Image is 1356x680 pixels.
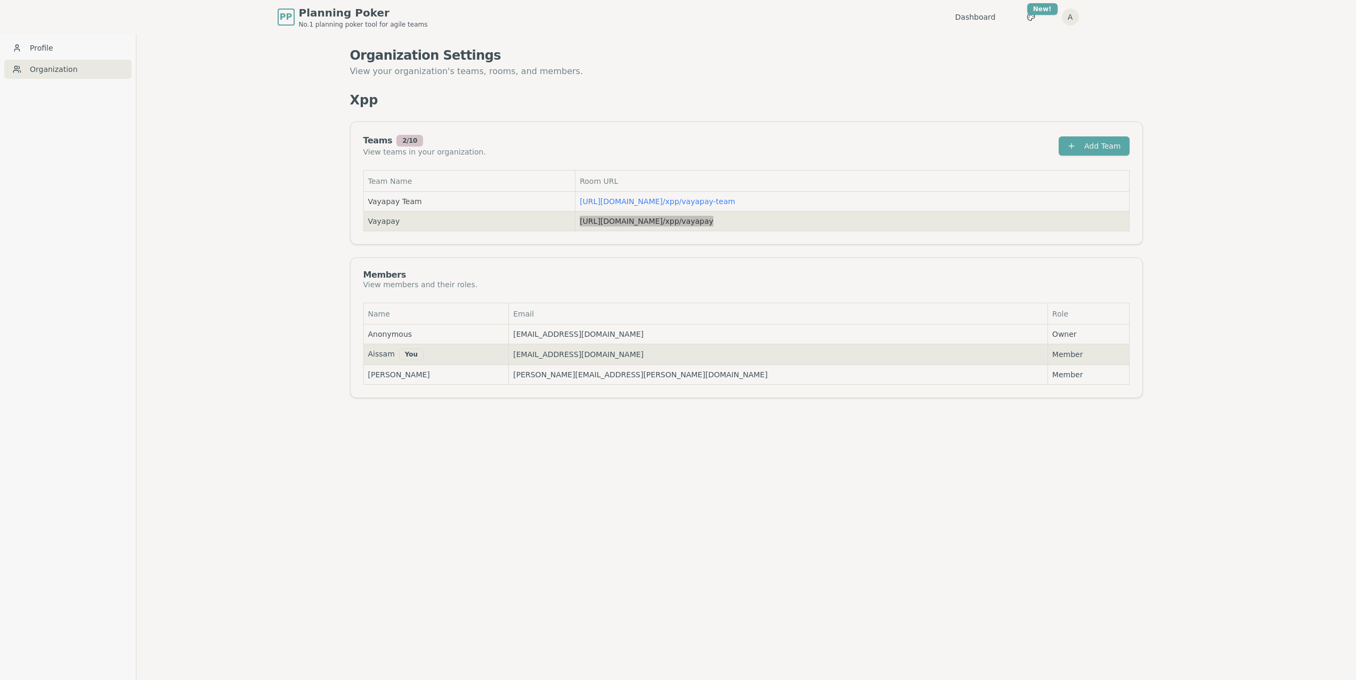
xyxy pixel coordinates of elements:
[299,20,428,29] span: No.1 planning poker tool for agile teams
[509,344,1048,365] td: [EMAIL_ADDRESS][DOMAIN_NAME]
[1048,303,1129,325] th: Role
[350,92,378,109] p: Xpp
[363,365,509,385] td: [PERSON_NAME]
[4,38,132,58] a: Profile
[280,11,292,23] span: PP
[363,279,478,290] div: View members and their roles.
[955,12,996,22] a: Dashboard
[363,171,575,192] th: Team Name
[363,303,509,325] th: Name
[399,349,424,360] div: You
[1052,349,1125,360] span: Member
[1027,3,1058,15] div: New!
[580,217,713,225] a: [URL][DOMAIN_NAME]/xpp/vayapay
[4,60,132,79] a: Organization
[363,344,509,365] td: Aissam
[509,303,1048,325] th: Email
[396,135,423,147] div: 2 / 10
[299,5,428,20] span: Planning Poker
[509,365,1048,385] td: [PERSON_NAME][EMAIL_ADDRESS][PERSON_NAME][DOMAIN_NAME]
[1059,136,1130,156] button: Add Team
[363,135,486,147] div: Teams
[368,196,422,207] span: Vayapay Team
[363,325,509,344] td: Anonymous
[350,64,1143,79] p: View your organization's teams, rooms, and members.
[363,147,486,157] div: View teams in your organization.
[1052,369,1125,380] span: Member
[363,271,478,279] div: Members
[368,216,400,226] span: Vayapay
[350,47,1143,64] h1: Organization Settings
[509,325,1048,344] td: [EMAIL_ADDRESS][DOMAIN_NAME]
[278,5,428,29] a: PPPlanning PokerNo.1 planning poker tool for agile teams
[1052,329,1125,339] span: Owner
[580,197,735,206] a: [URL][DOMAIN_NAME]/xpp/vayapay-team
[1021,7,1041,27] button: New!
[1062,9,1079,26] button: A
[575,171,1129,192] th: Room URL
